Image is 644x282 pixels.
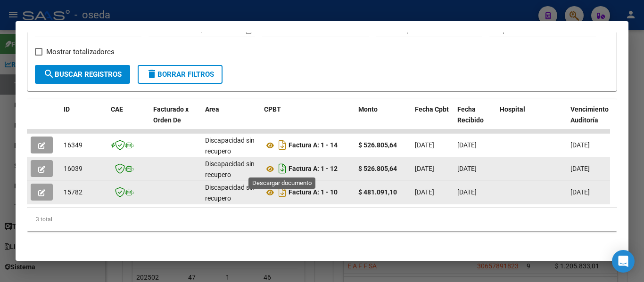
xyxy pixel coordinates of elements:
[415,165,434,172] span: [DATE]
[205,160,255,178] span: Discapacidad sin recupero
[358,105,378,113] span: Monto
[276,137,289,153] i: Descargar documento
[415,188,434,196] span: [DATE]
[457,105,484,124] span: Fecha Recibido
[358,141,397,149] strong: $ 526.805,64
[43,70,122,79] span: Buscar Registros
[457,141,477,149] span: [DATE]
[27,208,617,231] div: 3 total
[500,105,525,113] span: Hospital
[570,188,590,196] span: [DATE]
[205,137,255,155] span: Discapacidad sin recupero
[457,188,477,196] span: [DATE]
[264,105,281,113] span: CPBT
[415,105,449,113] span: Fecha Cpbt
[358,188,397,196] strong: $ 481.091,10
[64,165,83,172] span: 16039
[111,105,123,113] span: CAE
[64,141,83,149] span: 16349
[411,99,454,141] datatable-header-cell: Fecha Cpbt
[146,68,157,80] mat-icon: delete
[355,99,411,141] datatable-header-cell: Monto
[496,99,567,141] datatable-header-cell: Hospital
[46,46,115,57] span: Mostrar totalizadores
[153,105,189,124] span: Facturado x Orden De
[43,68,55,80] mat-icon: search
[570,141,590,149] span: [DATE]
[567,99,609,141] datatable-header-cell: Vencimiento Auditoría
[138,65,223,84] button: Borrar Filtros
[205,184,255,202] span: Discapacidad sin recupero
[457,165,477,172] span: [DATE]
[201,99,260,141] datatable-header-cell: Area
[64,188,83,196] span: 15782
[276,161,289,176] i: Descargar documento
[570,105,609,124] span: Vencimiento Auditoría
[60,99,107,141] datatable-header-cell: ID
[205,105,219,113] span: Area
[454,99,496,141] datatable-header-cell: Fecha Recibido
[415,141,434,149] span: [DATE]
[289,165,338,173] strong: Factura A: 1 - 12
[289,142,338,149] strong: Factura A: 1 - 14
[612,250,635,273] div: Open Intercom Messenger
[149,99,201,141] datatable-header-cell: Facturado x Orden De
[244,25,255,36] button: Open calendar
[64,105,70,113] span: ID
[107,99,149,141] datatable-header-cell: CAE
[289,189,338,196] strong: Factura A: 1 - 10
[260,99,355,141] datatable-header-cell: CPBT
[146,70,214,79] span: Borrar Filtros
[276,185,289,200] i: Descargar documento
[35,65,130,84] button: Buscar Registros
[570,165,590,172] span: [DATE]
[358,165,397,172] strong: $ 526.805,64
